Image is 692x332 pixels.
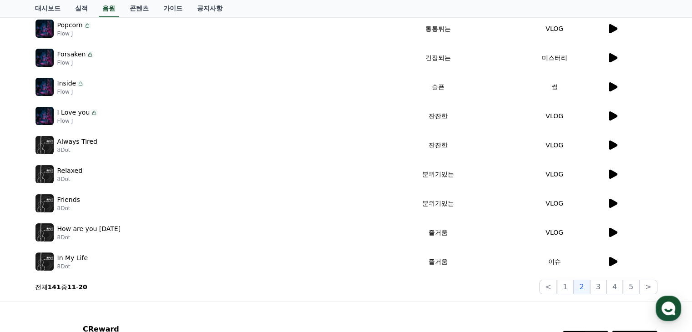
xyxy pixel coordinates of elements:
img: music [35,194,54,212]
p: 전체 중 - [35,282,87,292]
button: > [639,280,657,294]
p: How are you [DATE] [57,224,121,234]
p: 8Dot [57,234,121,241]
td: VLOG [503,189,606,218]
p: 8Dot [57,263,88,270]
p: 8Dot [57,176,83,183]
td: 분위기있는 [374,160,503,189]
button: 3 [590,280,606,294]
img: music [35,49,54,67]
p: Popcorn [57,20,83,30]
a: 홈 [3,257,60,279]
td: 이슈 [503,247,606,276]
td: 즐거움 [374,247,503,276]
p: Flow J [57,59,94,66]
p: Flow J [57,88,85,96]
p: Always Tired [57,137,97,146]
td: 긴장되는 [374,43,503,72]
td: VLOG [503,160,606,189]
td: VLOG [503,131,606,160]
p: Friends [57,195,80,205]
p: In My Life [57,253,88,263]
button: 2 [573,280,590,294]
td: VLOG [503,101,606,131]
button: 5 [623,280,639,294]
button: 4 [606,280,623,294]
td: 통통튀는 [374,14,503,43]
span: 설정 [141,270,152,277]
strong: 20 [78,283,87,291]
img: music [35,20,54,38]
img: music [35,136,54,154]
span: 대화 [83,271,94,278]
p: Inside [57,79,76,88]
p: Flow J [57,30,91,37]
img: music [35,78,54,96]
a: 대화 [60,257,117,279]
button: < [539,280,557,294]
button: 1 [557,280,573,294]
p: Relaxed [57,166,83,176]
p: 8Dot [57,146,97,154]
td: VLOG [503,14,606,43]
td: 분위기있는 [374,189,503,218]
td: 즐거움 [374,218,503,247]
td: VLOG [503,218,606,247]
img: music [35,223,54,241]
td: 잔잔한 [374,131,503,160]
td: 미스터리 [503,43,606,72]
p: Forsaken [57,50,86,59]
td: 슬픈 [374,72,503,101]
td: 썰 [503,72,606,101]
a: 설정 [117,257,175,279]
span: 홈 [29,270,34,277]
p: I Love you [57,108,90,117]
img: music [35,252,54,271]
p: Flow J [57,117,98,125]
img: music [35,107,54,125]
strong: 11 [67,283,76,291]
img: music [35,165,54,183]
td: 잔잔한 [374,101,503,131]
p: 8Dot [57,205,80,212]
strong: 141 [48,283,61,291]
